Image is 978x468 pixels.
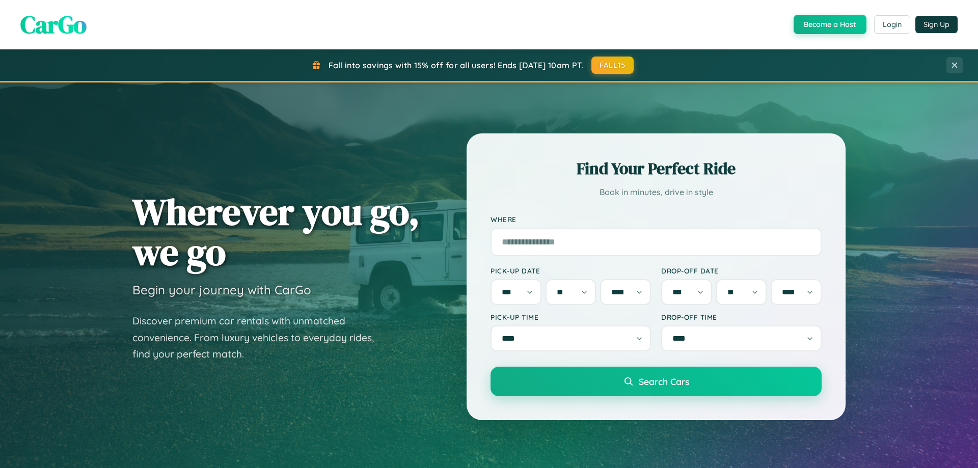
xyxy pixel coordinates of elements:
label: Where [491,215,822,224]
h1: Wherever you go, we go [132,191,420,272]
button: FALL15 [591,57,634,74]
button: Sign Up [915,16,958,33]
p: Book in minutes, drive in style [491,185,822,200]
label: Pick-up Date [491,266,651,275]
label: Drop-off Date [661,266,822,275]
button: Search Cars [491,367,822,396]
h2: Find Your Perfect Ride [491,157,822,180]
button: Become a Host [794,15,866,34]
button: Login [874,15,910,34]
label: Pick-up Time [491,313,651,321]
p: Discover premium car rentals with unmatched convenience. From luxury vehicles to everyday rides, ... [132,313,387,363]
span: CarGo [20,8,87,41]
span: Search Cars [639,376,689,387]
h3: Begin your journey with CarGo [132,282,311,297]
span: Fall into savings with 15% off for all users! Ends [DATE] 10am PT. [329,60,584,70]
label: Drop-off Time [661,313,822,321]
